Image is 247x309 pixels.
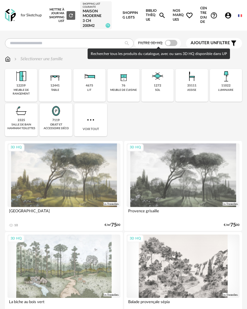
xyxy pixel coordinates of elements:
[224,12,232,19] span: Account Circle icon
[88,49,230,59] div: Rechercher tous les produits du catalogue, avec ou sans 3D HQ disponible dans UP
[68,14,74,17] span: Refresh icon
[87,88,91,92] div: lit
[8,144,24,151] div: 3D HQ
[127,144,144,151] div: 3D HQ
[191,40,230,46] span: filtre
[224,223,240,227] div: €/m² 00
[41,123,71,130] div: objet et accessoire déco
[86,84,93,88] div: 4675
[82,69,97,84] img: Literie.png
[5,9,16,22] img: OXP
[111,223,117,227] span: 75
[210,12,218,19] span: Help Circle Outline icon
[48,69,63,84] img: Table.png
[51,88,59,92] div: table
[18,118,25,122] div: 2325
[16,84,26,88] div: 12259
[7,207,120,219] div: [GEOGRAPHIC_DATA]
[110,88,137,92] div: meuble de cuisine
[127,207,240,219] div: Provence grisaille
[187,88,196,92] div: assise
[124,141,242,231] a: 3D HQ Provence grisaille €/m²7500
[83,9,109,28] div: maison moderne 3 ch 200m2
[5,141,123,231] a: 3D HQ [GEOGRAPHIC_DATA] 10 €/m²7500
[83,2,109,28] a: Shopping List courante maison moderne 3 ch 200m2 76
[122,84,125,88] div: 76
[106,23,110,28] span: 76
[154,84,161,88] div: 1272
[138,41,162,45] span: Filtre 3D HQ
[5,56,11,62] img: svg+xml;base64,PHN2ZyB3aWR0aD0iMTYiIGhlaWdodD0iMTciIHZpZXdCb3g9IjAgMCAxNiAxNyIgZmlsbD0ibm9uZSIgeG...
[7,88,35,95] div: meuble de rangement
[14,69,28,84] img: Meuble%20de%20rangement.png
[186,38,242,49] button: Ajouter unfiltre Filter icon
[86,115,96,125] img: more.7b13dc1.svg
[14,104,29,118] img: Salle%20de%20bain.png
[7,123,36,130] div: salle de bain hammam toilettes
[187,84,197,88] div: 35111
[105,223,120,227] div: €/m² 00
[8,235,24,243] div: 3D HQ
[221,84,231,88] div: 11022
[224,12,235,19] span: Account Circle icon
[21,13,42,18] div: for Sketchup
[230,40,237,47] span: Filter icon
[238,14,242,18] img: fr
[13,56,63,62] div: Sélectionner une famille
[219,69,233,84] img: Luminaire.png
[186,12,193,19] span: Heart Outline icon
[218,88,233,92] div: luminaire
[74,104,107,136] div: Voir tout
[49,104,63,118] img: Miroir.png
[191,41,217,45] span: Ajouter un
[184,69,199,84] img: Assise.png
[127,235,144,243] div: 3D HQ
[158,12,166,19] span: Magnify icon
[49,8,75,23] div: Mettre à jour ma Shopping List
[14,223,18,227] div: 10
[116,69,131,84] img: Rangement.png
[230,223,236,227] span: 75
[155,88,160,92] div: sol
[13,56,18,62] img: svg+xml;base64,PHN2ZyB3aWR0aD0iMTYiIGhlaWdodD0iMTYiIHZpZXdCb3g9IjAgMCAxNiAxNiIgZmlsbD0ibm9uZSIgeG...
[83,2,109,9] div: Shopping List courante
[50,84,60,88] div: 12441
[52,118,60,122] div: 7119
[150,69,165,84] img: Sol.png
[200,6,218,24] span: Centre d'aideHelp Circle Outline icon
